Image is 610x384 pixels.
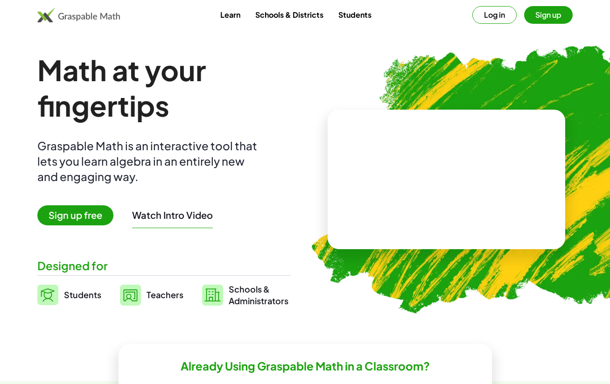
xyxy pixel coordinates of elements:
span: Teachers [147,289,183,300]
a: Students [37,283,101,307]
h2: Already Using Graspable Math in a Classroom? [181,359,430,373]
div: Designed for [37,258,290,273]
span: Schools & Administrators [229,283,288,307]
img: svg%3e [37,285,58,305]
a: Students [331,6,379,23]
a: Teachers [120,283,183,307]
h1: Math at your fingertips [37,52,290,123]
button: Log in [472,6,517,24]
span: Sign up free [37,205,113,225]
span: Students [64,289,101,300]
button: Watch Intro Video [132,209,213,221]
img: svg%3e [202,285,223,306]
button: Sign up [524,6,573,24]
div: Graspable Math is an interactive tool that lets you learn algebra in an entirely new and engaging... [37,138,261,184]
img: svg%3e [120,285,141,306]
video: What is this? This is dynamic math notation. Dynamic math notation plays a central role in how Gr... [376,144,516,214]
a: Learn [213,6,248,23]
a: Schools & Districts [248,6,331,23]
a: Schools &Administrators [202,283,288,307]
